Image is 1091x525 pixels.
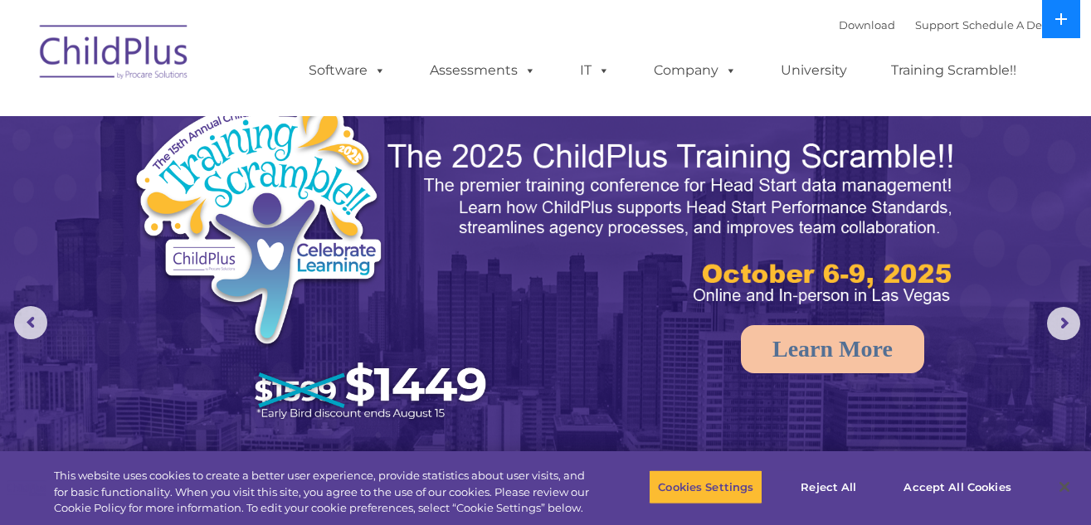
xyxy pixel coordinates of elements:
[741,325,924,373] a: Learn More
[777,469,880,504] button: Reject All
[54,468,600,517] div: This website uses cookies to create a better user experience, provide statistics about user visit...
[231,177,301,190] span: Phone number
[962,18,1060,32] a: Schedule A Demo
[637,54,753,87] a: Company
[1046,469,1083,505] button: Close
[839,18,895,32] a: Download
[32,13,197,96] img: ChildPlus by Procare Solutions
[563,54,626,87] a: IT
[764,54,864,87] a: University
[413,54,553,87] a: Assessments
[292,54,402,87] a: Software
[839,18,1060,32] font: |
[231,109,281,122] span: Last name
[894,469,1020,504] button: Accept All Cookies
[874,54,1033,87] a: Training Scramble!!
[915,18,959,32] a: Support
[649,469,762,504] button: Cookies Settings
